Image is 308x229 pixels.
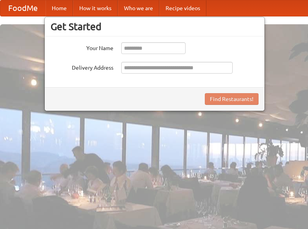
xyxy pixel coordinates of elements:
[51,42,113,52] label: Your Name
[0,0,46,16] a: FoodMe
[205,93,259,105] button: Find Restaurants!
[51,21,259,32] h3: Get Started
[51,62,113,72] label: Delivery Address
[159,0,206,16] a: Recipe videos
[73,0,118,16] a: How it works
[46,0,73,16] a: Home
[118,0,159,16] a: Who we are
